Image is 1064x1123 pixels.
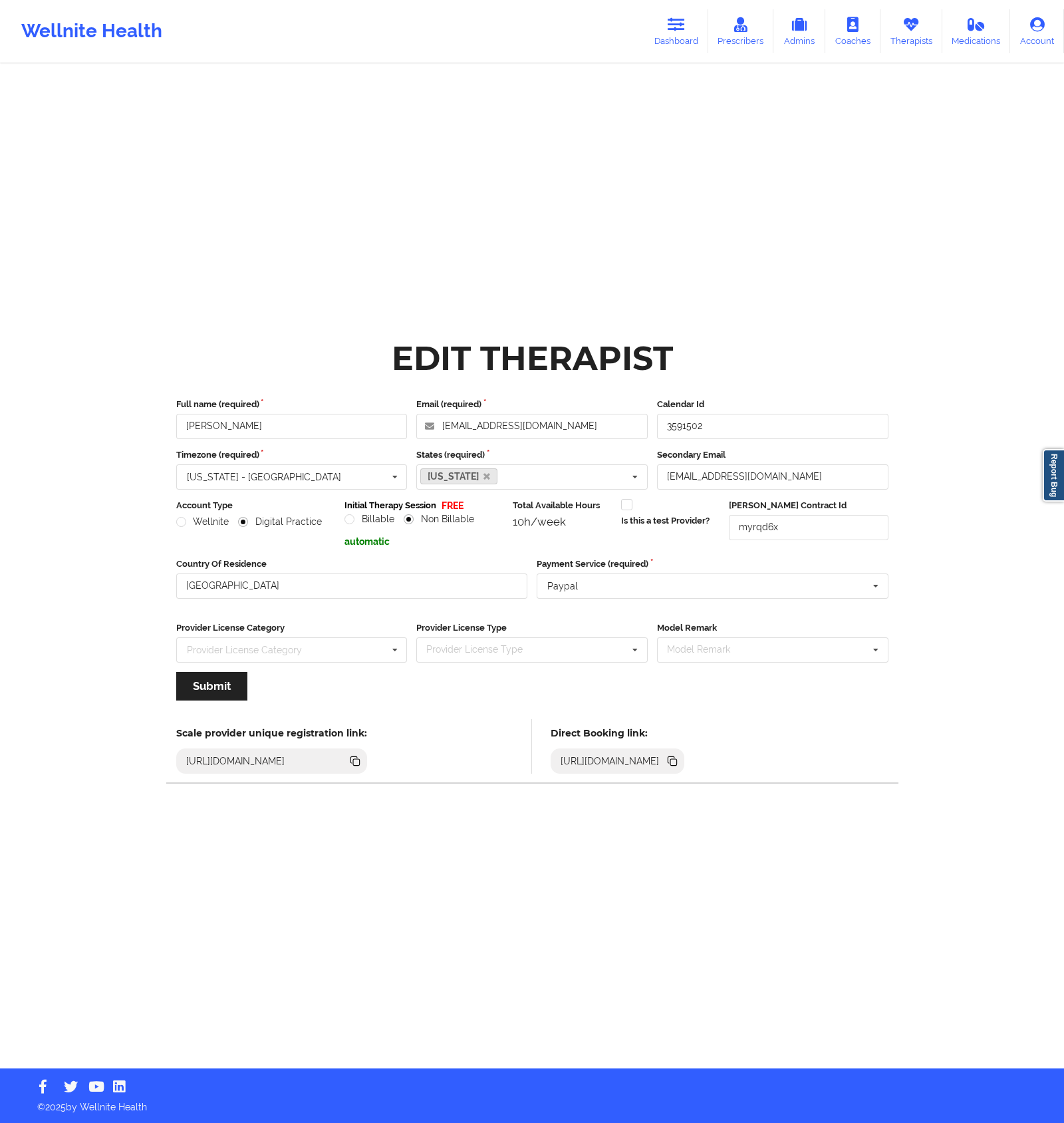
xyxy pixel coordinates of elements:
input: Email address [416,414,648,439]
a: Report Bug [1043,449,1064,502]
a: [US_STATE] [420,468,497,484]
input: Full name [176,414,408,439]
a: Medications [942,9,1011,53]
label: Initial Therapy Session [344,499,436,512]
label: Provider License Category [176,621,408,635]
a: Coaches [825,9,880,53]
label: Payment Service (required) [537,558,888,571]
div: Provider License Category [187,645,302,655]
p: © 2025 by Wellnite Health [28,1091,1036,1114]
label: Digital Practice [238,516,322,528]
label: States (required) [416,448,648,462]
label: Account Type [176,499,335,512]
button: Submit [176,672,247,701]
div: 10h/week [513,515,611,528]
input: Calendar Id [657,414,888,439]
div: [US_STATE] - [GEOGRAPHIC_DATA] [187,472,341,482]
label: Billable [344,514,394,525]
a: Admins [773,9,825,53]
a: Dashboard [644,9,708,53]
a: Account [1010,9,1064,53]
label: Secondary Email [657,448,888,462]
p: FREE [442,499,464,512]
h5: Direct Booking link: [551,727,684,739]
label: Country Of Residence [176,558,528,571]
label: Is this a test Provider? [621,514,710,528]
div: [URL][DOMAIN_NAME] [181,754,291,768]
div: Model Remark [664,642,749,657]
div: Provider License Type [423,642,542,657]
label: Timezone (required) [176,448,408,462]
label: Full name (required) [176,398,408,411]
a: Prescribers [708,9,774,53]
label: Total Available Hours [513,499,611,512]
div: [URL][DOMAIN_NAME] [555,754,665,768]
label: Provider License Type [416,621,648,635]
div: Edit Therapist [392,337,673,379]
div: Paypal [547,581,578,591]
label: Calendar Id [657,398,888,411]
input: Email [657,464,888,490]
p: automatic [344,535,503,548]
label: [PERSON_NAME] Contract Id [729,499,888,512]
input: Deel Contract Id [729,515,888,540]
h5: Scale provider unique registration link: [176,727,367,739]
a: Therapists [880,9,942,53]
label: Wellnite [176,516,229,528]
label: Non Billable [404,514,474,525]
label: Email (required) [416,398,648,411]
label: Model Remark [657,621,888,635]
